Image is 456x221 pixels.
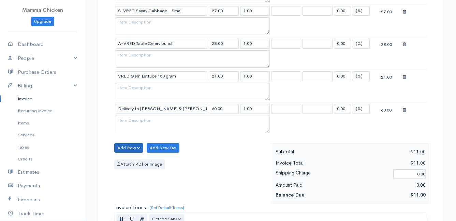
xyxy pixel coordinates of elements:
[371,39,401,48] div: 28.00
[371,7,401,15] div: 27.00
[351,181,429,189] div: 0.00
[114,204,146,211] label: Invoice Terms
[272,169,390,180] div: Shipping Charge
[411,192,426,198] span: 911.00
[149,205,184,210] a: (Set Default Terms)
[272,159,351,167] div: Invoice Total
[371,105,401,114] div: 60.00
[114,159,165,169] label: Attach PDf or Image
[115,71,207,81] input: Item Name
[351,159,429,167] div: 911.00
[114,143,143,153] button: Add Row
[272,148,351,156] div: Subtotal
[272,181,351,189] div: Amount Paid
[115,39,207,49] input: Item Name
[351,148,429,156] div: 911.00
[22,7,63,13] span: Mamma Chicken
[147,143,179,153] button: Add New Tax
[115,6,207,16] input: Item Name
[31,17,54,27] a: Upgrade
[115,104,207,114] input: Item Name
[371,72,401,81] div: 21.00
[276,192,305,198] strong: Balance Due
